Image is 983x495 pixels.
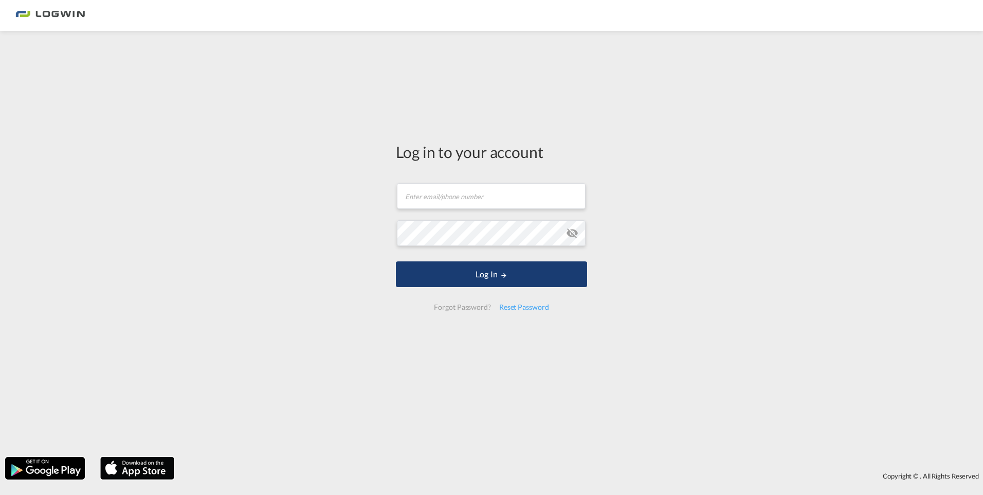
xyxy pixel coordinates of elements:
div: Forgot Password? [430,298,495,316]
img: 2761ae10d95411efa20a1f5e0282d2d7.png [15,4,85,27]
div: Copyright © . All Rights Reserved [179,467,983,485]
md-icon: icon-eye-off [566,227,578,239]
img: apple.png [99,456,175,481]
input: Enter email/phone number [397,183,586,209]
img: google.png [4,456,86,481]
div: Reset Password [495,298,553,316]
button: LOGIN [396,261,587,287]
div: Log in to your account [396,141,587,163]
